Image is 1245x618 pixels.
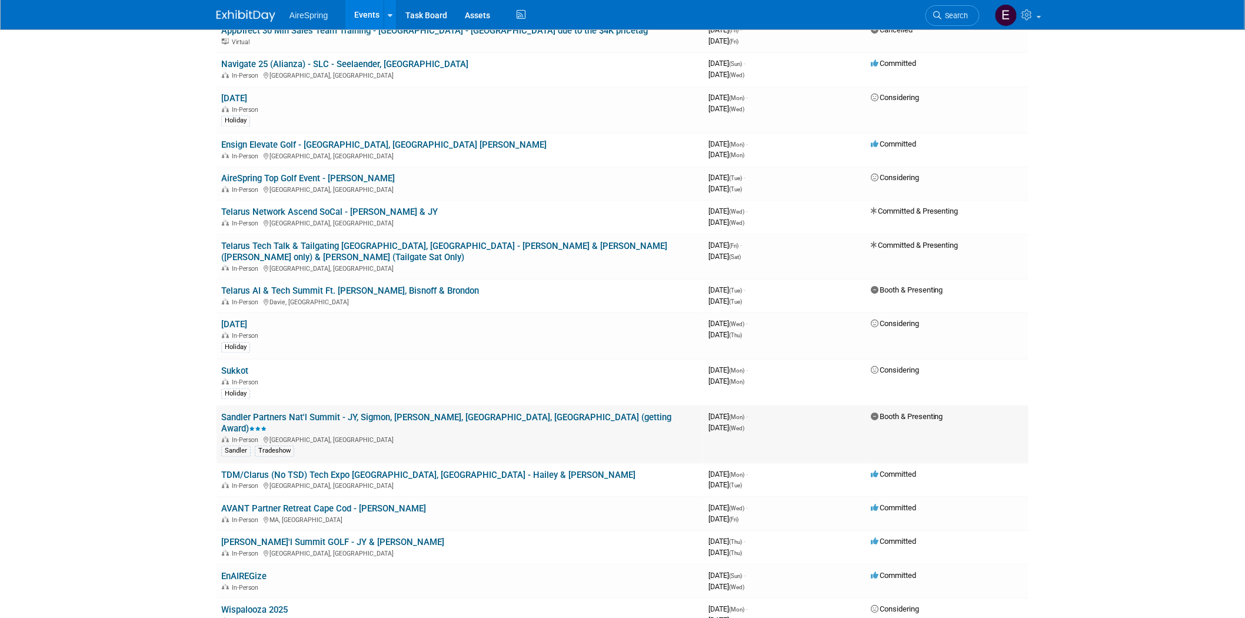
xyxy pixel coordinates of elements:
span: [DATE] [708,207,748,215]
span: [DATE] [708,571,745,580]
div: [GEOGRAPHIC_DATA], [GEOGRAPHIC_DATA] [221,70,699,79]
span: Virtual [232,38,253,46]
span: [DATE] [708,537,745,546]
span: (Sun) [729,61,742,67]
span: (Tue) [729,186,742,192]
a: EnAIREGize [221,571,267,582]
span: In-Person [232,72,262,79]
span: (Mon) [729,606,744,613]
span: - [740,241,742,250]
img: In-Person Event [222,516,229,522]
span: [DATE] [708,93,748,102]
span: - [746,412,748,421]
span: Committed [871,503,916,512]
span: - [746,470,748,479]
span: - [744,537,745,546]
img: In-Person Event [222,220,229,225]
span: [DATE] [708,503,748,512]
div: [GEOGRAPHIC_DATA], [GEOGRAPHIC_DATA] [221,218,699,227]
span: In-Person [232,378,262,386]
span: [DATE] [708,604,748,613]
span: (Wed) [729,106,744,112]
span: [DATE] [708,319,748,328]
img: In-Person Event [222,482,229,488]
span: In-Person [232,550,262,557]
a: AppDirect 30 Min Sales Team Training - [GEOGRAPHIC_DATA] - [GEOGRAPHIC_DATA] due to the $4K pricetag [221,25,648,36]
span: In-Person [232,298,262,306]
span: [DATE] [708,36,738,45]
span: In-Person [232,516,262,524]
a: Telarus Tech Talk & Tailgating [GEOGRAPHIC_DATA], [GEOGRAPHIC_DATA] - [PERSON_NAME] & [PERSON_NAM... [221,241,667,263]
span: Booth & Presenting [871,285,943,294]
div: [GEOGRAPHIC_DATA], [GEOGRAPHIC_DATA] [221,263,699,273]
span: [DATE] [708,104,744,113]
span: [DATE] [708,514,738,523]
span: Committed [871,470,916,479]
span: Committed & Presenting [871,207,958,215]
span: (Thu) [729,550,742,556]
span: In-Person [232,186,262,194]
span: (Mon) [729,414,744,420]
span: (Mon) [729,378,744,385]
a: AVANT Partner Retreat Cape Cod - [PERSON_NAME] [221,503,426,514]
span: - [744,285,745,294]
a: [PERSON_NAME]'l Summit GOLF - JY & [PERSON_NAME] [221,537,444,547]
span: Search [941,11,968,20]
span: [DATE] [708,470,748,479]
span: (Tue) [729,482,742,489]
span: - [746,366,748,374]
span: In-Person [232,220,262,227]
span: Considering [871,366,919,374]
span: (Tue) [729,175,742,181]
div: Sandler [221,446,251,456]
span: [DATE] [708,377,744,386]
span: Committed [871,139,916,148]
a: Wispalooza 2025 [221,604,288,615]
div: [GEOGRAPHIC_DATA], [GEOGRAPHIC_DATA] [221,480,699,490]
div: [GEOGRAPHIC_DATA], [GEOGRAPHIC_DATA] [221,151,699,160]
span: (Fri) [729,27,738,34]
span: (Wed) [729,584,744,590]
span: In-Person [232,482,262,490]
span: (Fri) [729,516,738,523]
img: In-Person Event [222,186,229,192]
span: - [746,207,748,215]
img: In-Person Event [222,332,229,338]
span: (Sat) [729,254,741,260]
span: (Mon) [729,95,744,101]
span: (Fri) [729,242,738,249]
span: (Tue) [729,287,742,294]
div: [GEOGRAPHIC_DATA], [GEOGRAPHIC_DATA] [221,434,699,444]
span: In-Person [232,265,262,273]
span: [DATE] [708,241,742,250]
span: Committed [871,59,916,68]
a: Telarus Network Ascend SoCal - [PERSON_NAME] & JY [221,207,438,217]
span: [DATE] [708,412,748,421]
span: (Sun) [729,573,742,579]
div: Holiday [221,388,250,399]
span: [DATE] [708,330,742,339]
span: (Wed) [729,220,744,226]
span: (Mon) [729,367,744,374]
div: Holiday [221,342,250,353]
span: Considering [871,173,919,182]
img: In-Person Event [222,378,229,384]
span: - [744,59,745,68]
span: - [746,93,748,102]
span: [DATE] [708,252,741,261]
a: Navigate 25 (Alianza) - SLC - Seelaender, [GEOGRAPHIC_DATA] [221,59,468,69]
a: AireSpring Top Golf Event - [PERSON_NAME] [221,173,395,184]
span: [DATE] [708,366,748,374]
span: In-Person [232,106,262,114]
img: ExhibitDay [217,10,275,22]
span: [DATE] [708,184,742,193]
span: Committed [871,537,916,546]
span: Considering [871,93,919,102]
span: [DATE] [708,548,742,557]
span: Considering [871,604,919,613]
a: Sukkot [221,366,248,376]
span: - [744,571,745,580]
span: (Wed) [729,321,744,327]
div: Holiday [221,115,250,126]
span: [DATE] [708,150,744,159]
